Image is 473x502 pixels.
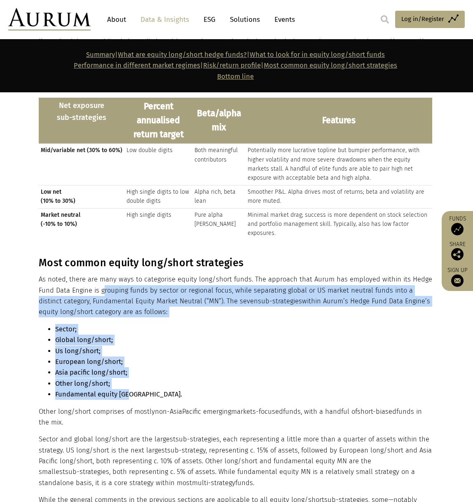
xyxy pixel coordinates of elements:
span: Net exposure sub-strategies [41,100,122,124]
strong: Asia pacific long/short; [55,368,127,376]
a: Sign up [446,267,469,287]
img: Sign up to our newsletter [451,274,464,287]
td: Low double digits [124,144,192,185]
td: Pure alpha [PERSON_NAME] [192,208,245,240]
a: About [103,12,130,27]
p: As noted, there are many ways to categorise equity long/short funds. The approach that Aurum has ... [39,274,432,318]
span: non-Asia [155,408,182,415]
img: Access Funds [451,223,464,235]
strong: Fundamental equity [GEOGRAPHIC_DATA]. [55,390,182,398]
td: Alpha rich, beta lean [192,185,245,208]
a: Performance in different market regimes [74,61,200,69]
div: Share [446,242,469,260]
a: What are equity long/short hedge funds? [118,51,247,59]
strong: | | | | [74,51,397,80]
td: Minimal market drag; success is more dependent on stock selection and portfolio management skill.... [246,208,432,240]
h3: Most common equity long/short strategies [39,257,432,269]
span: Beta/alpha mix [194,107,243,134]
td: Both meaningful contributors [192,144,245,185]
td: Low net (10% to 30%) [39,185,124,208]
span: markets-focused [231,408,283,415]
td: High single digits [124,208,192,240]
p: Other long/short comprises of mostly Pacific emerging funds, with a handful of funds in the mix. [39,406,432,428]
span: short-biased [357,408,396,415]
img: Aurum [8,8,91,30]
td: High single digits to low double digits [124,185,192,208]
strong: Sector; [55,325,77,333]
strong: Other long/short; [55,380,110,387]
span: multi-strategy [192,479,235,487]
span: Features [248,114,430,128]
a: Risk/return profile [203,61,261,69]
span: sub-strategies [176,435,220,443]
strong: Global long/short; [55,336,113,344]
td: Smoother P&L. Alpha drives most of returns; beta and volatility are more muted. [246,185,432,208]
a: What to look for in equity long/short funds [250,51,385,59]
td: Mid/variable net (30% to 60%) [39,144,124,185]
a: Most common equity long/short strategies [264,61,397,69]
a: Log in/Register [395,11,465,28]
strong: Us long/short; [55,347,101,355]
a: Funds [446,215,469,235]
a: Data & Insights [136,12,193,27]
td: Market neutral (-10% to 10%) [39,208,124,240]
span: sub-strategies [258,297,302,305]
img: search.svg [381,15,389,23]
a: Solutions [226,12,264,27]
a: Summary [86,51,115,59]
strong: European long/short; [55,358,123,366]
a: ESG [199,12,220,27]
img: Share this post [451,248,464,260]
p: Sector and global long/short are the largest , each representing a little more than a quarter of ... [39,434,432,488]
a: Events [270,12,295,27]
td: Potentially more lucrative topline but bumpier performance, with higher volatility and more sever... [246,144,432,185]
span: Log in/Register [401,14,444,24]
span: sub-strategy [167,446,206,454]
span: sub-strategies [65,468,109,476]
a: Bottom line [217,73,254,80]
span: Percent annualised return target [126,100,190,141]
